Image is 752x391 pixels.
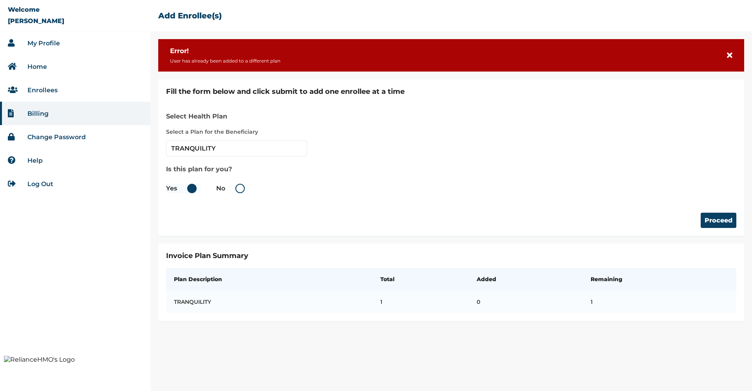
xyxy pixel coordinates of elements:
[372,268,469,291] th: Total
[166,268,372,291] th: Plan Description
[27,157,43,164] a: Help
[583,291,736,313] td: 1
[166,291,372,313] td: TRANQUILITY
[8,6,40,13] p: Welcome
[166,251,736,260] h2: Invoice Plan Summary
[166,111,307,136] label: Select a Plan for the Beneficiary
[166,164,307,174] h3: Is this plan for you?
[469,268,583,291] th: Added
[4,356,146,363] img: RelianceHMO's Logo
[27,39,60,47] a: My Profile
[701,213,736,228] button: Proceed
[166,111,307,121] h3: Select Health Plan
[27,63,47,70] a: Home
[170,58,280,64] p: User has already been added to a different plan
[583,268,736,291] th: Remaining
[158,11,222,20] h2: Add Enrollee(s)
[469,291,583,313] td: 0
[166,87,736,96] h2: Fill the form below and click submit to add one enrollee at a time
[27,86,58,94] a: Enrollees
[216,184,249,193] label: No
[170,47,280,55] h3: Error!
[27,180,53,188] a: Log Out
[27,133,86,141] a: Change Password
[372,291,469,313] td: 1
[166,184,201,193] label: Yes
[8,17,64,25] p: [PERSON_NAME]
[27,110,49,117] a: Billing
